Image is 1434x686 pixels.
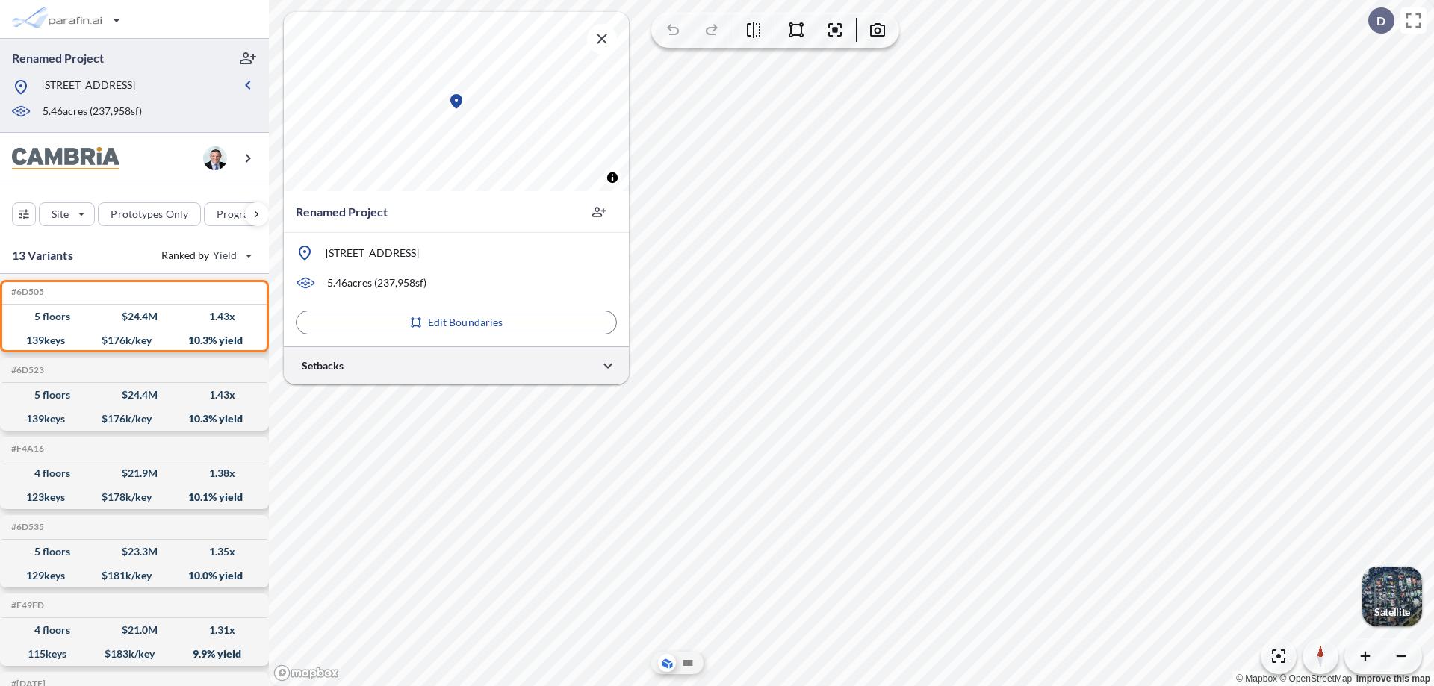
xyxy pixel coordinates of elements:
[326,246,419,261] p: [STREET_ADDRESS]
[1356,673,1430,684] a: Improve this map
[8,365,44,375] h5: Click to copy the code
[296,311,617,334] button: Edit Boundaries
[204,202,285,226] button: Program
[8,443,44,454] h5: Click to copy the code
[327,275,426,290] p: 5.46 acres ( 237,958 sf)
[12,50,104,66] p: Renamed Project
[8,600,44,611] h5: Click to copy the code
[603,169,621,187] button: Toggle attribution
[1236,673,1277,684] a: Mapbox
[273,664,339,682] a: Mapbox homepage
[8,287,44,297] h5: Click to copy the code
[284,12,629,191] canvas: Map
[12,246,73,264] p: 13 Variants
[296,203,388,221] p: Renamed Project
[8,522,44,532] h5: Click to copy the code
[1279,673,1352,684] a: OpenStreetMap
[1362,567,1422,626] button: Switcher ImageSatellite
[658,654,676,672] button: Aerial View
[52,207,69,222] p: Site
[213,248,238,263] span: Yield
[1376,14,1385,28] p: D
[428,315,503,330] p: Edit Boundaries
[1362,567,1422,626] img: Switcher Image
[1374,606,1410,618] p: Satellite
[39,202,95,226] button: Site
[608,169,617,186] span: Toggle attribution
[203,146,227,170] img: user logo
[43,104,142,120] p: 5.46 acres ( 237,958 sf)
[679,654,697,672] button: Site Plan
[98,202,201,226] button: Prototypes Only
[447,93,465,110] div: Map marker
[111,207,188,222] p: Prototypes Only
[217,207,258,222] p: Program
[42,78,135,96] p: [STREET_ADDRESS]
[149,243,261,267] button: Ranked by Yield
[12,147,119,170] img: BrandImage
